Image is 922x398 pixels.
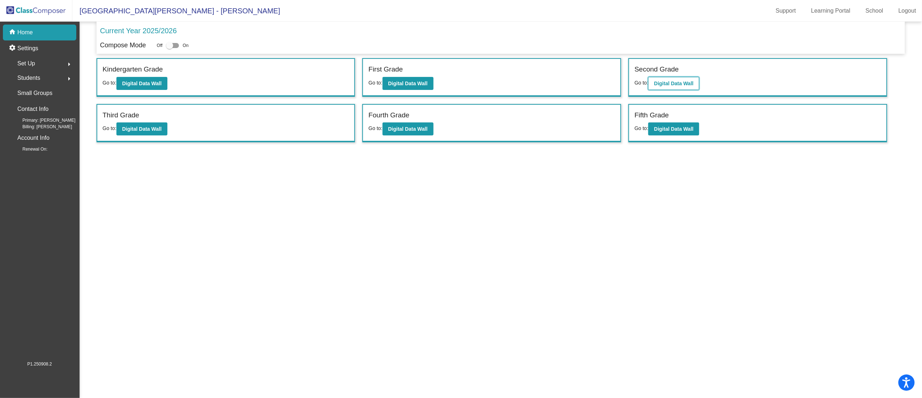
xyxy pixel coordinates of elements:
[17,59,35,69] span: Set Up
[11,117,76,124] span: Primary: [PERSON_NAME]
[9,28,17,37] mat-icon: home
[9,44,17,53] mat-icon: settings
[383,77,434,90] button: Digital Data Wall
[122,81,162,86] b: Digital Data Wall
[806,5,857,17] a: Learning Portal
[103,125,116,131] span: Go to:
[648,122,699,135] button: Digital Data Wall
[17,88,52,98] p: Small Groups
[183,42,188,49] span: On
[770,5,802,17] a: Support
[17,28,33,37] p: Home
[103,110,139,121] label: Third Grade
[635,125,648,131] span: Go to:
[860,5,889,17] a: School
[17,44,38,53] p: Settings
[648,77,699,90] button: Digital Data Wall
[368,125,382,131] span: Go to:
[100,40,146,50] p: Compose Mode
[11,146,47,152] span: Renewal On:
[100,25,177,36] p: Current Year 2025/2026
[635,110,669,121] label: Fifth Grade
[635,80,648,86] span: Go to:
[654,81,693,86] b: Digital Data Wall
[383,122,434,135] button: Digital Data Wall
[388,126,428,132] b: Digital Data Wall
[17,73,40,83] span: Students
[72,5,280,17] span: [GEOGRAPHIC_DATA][PERSON_NAME] - [PERSON_NAME]
[893,5,922,17] a: Logout
[116,77,167,90] button: Digital Data Wall
[654,126,693,132] b: Digital Data Wall
[11,124,72,130] span: Billing: [PERSON_NAME]
[368,64,403,75] label: First Grade
[65,60,73,69] mat-icon: arrow_right
[388,81,428,86] b: Digital Data Wall
[157,42,163,49] span: Off
[103,64,163,75] label: Kindergarten Grade
[368,110,409,121] label: Fourth Grade
[65,74,73,83] mat-icon: arrow_right
[122,126,162,132] b: Digital Data Wall
[368,80,382,86] span: Go to:
[103,80,116,86] span: Go to:
[635,64,679,75] label: Second Grade
[116,122,167,135] button: Digital Data Wall
[17,133,50,143] p: Account Info
[17,104,48,114] p: Contact Info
